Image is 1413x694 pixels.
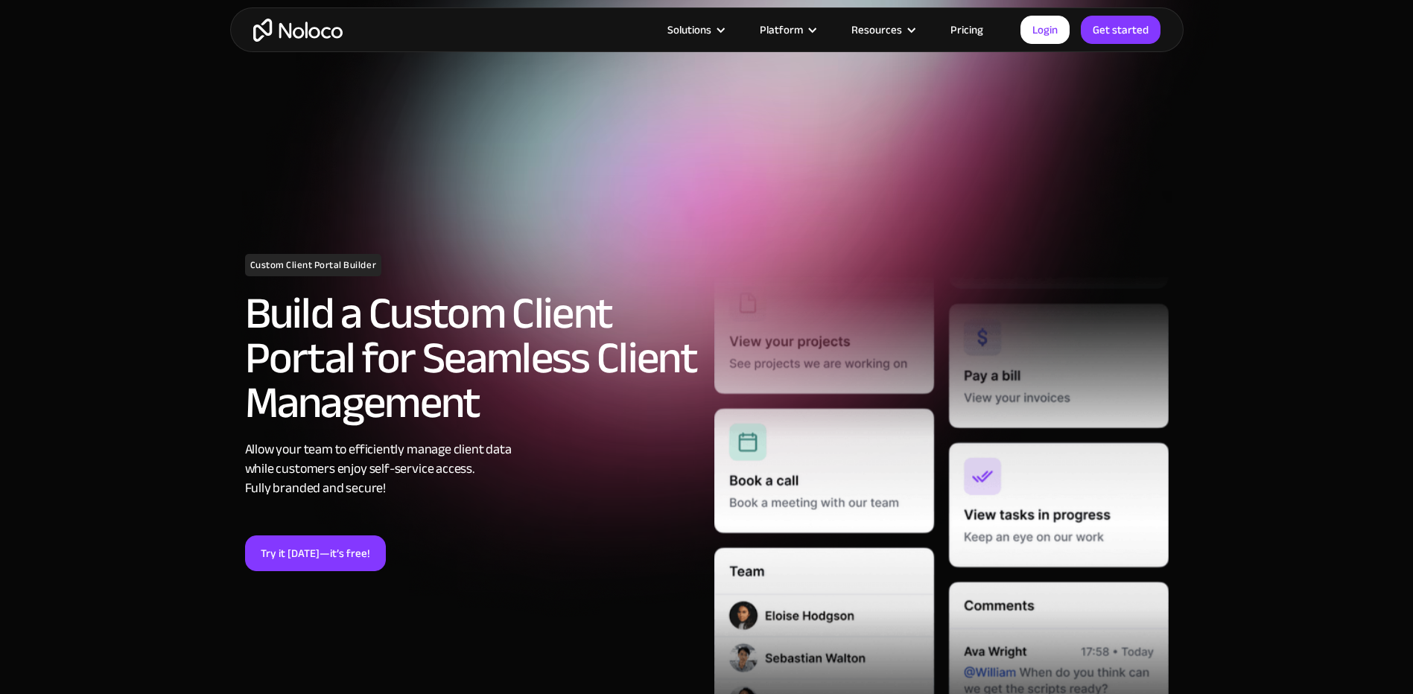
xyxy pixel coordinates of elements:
div: Solutions [667,20,711,39]
h1: Custom Client Portal Builder [245,254,382,276]
a: Pricing [932,20,1002,39]
a: Try it [DATE]—it’s free! [245,535,386,571]
h2: Build a Custom Client Portal for Seamless Client Management [245,291,699,425]
div: Resources [851,20,902,39]
div: Allow your team to efficiently manage client data while customers enjoy self-service access. Full... [245,440,699,498]
a: Get started [1081,16,1160,44]
div: Resources [833,20,932,39]
div: Solutions [649,20,741,39]
div: Platform [741,20,833,39]
div: Platform [760,20,803,39]
a: home [253,19,343,42]
a: Login [1020,16,1070,44]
